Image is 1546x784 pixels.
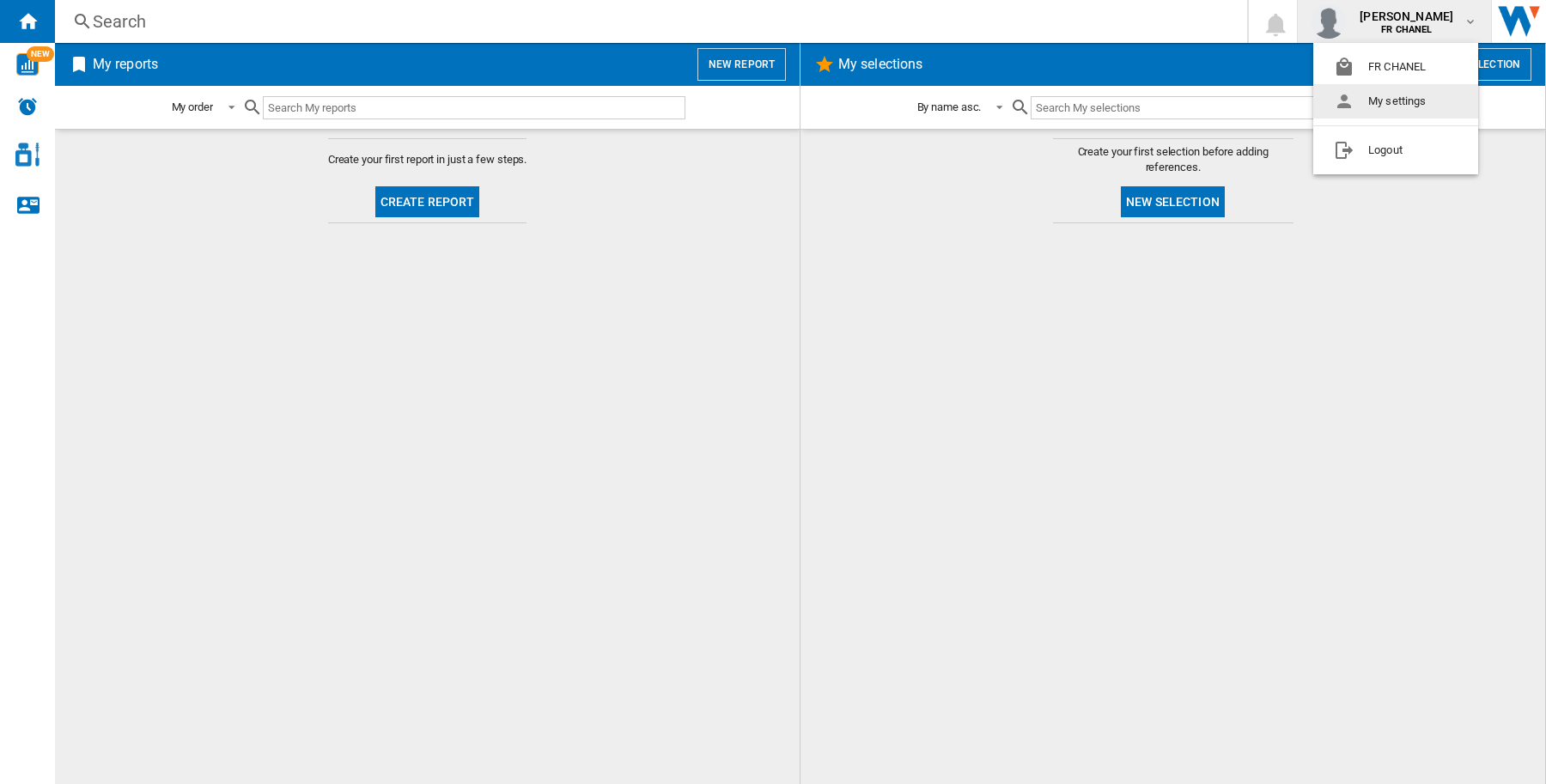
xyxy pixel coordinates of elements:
[1313,133,1478,167] button: Logout
[1313,50,1478,84] button: FR CHANEL
[1313,84,1478,119] button: My settings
